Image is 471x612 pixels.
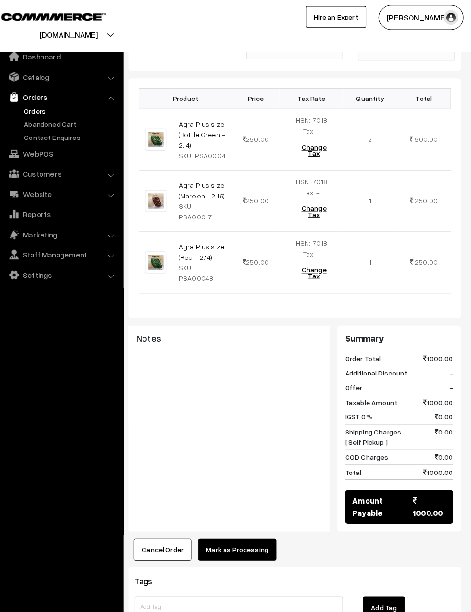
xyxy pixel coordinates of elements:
[348,402,375,413] span: IGST 0%
[348,345,383,355] span: Order Total
[300,114,330,132] span: HSN: 7018 Tax: -
[185,177,230,196] a: Agra Plus size (Maroon - 2.16)
[32,116,128,126] a: Abandoned Cart
[12,66,128,84] a: Catalog
[416,192,439,200] span: 250.00
[185,237,230,256] a: Agra Plus size (Red - 2.14)
[399,86,451,106] th: Total
[153,126,174,147] img: 3.jpg
[348,442,390,452] span: COD Charges
[309,6,369,27] a: Hire an Expert
[12,181,128,198] a: Website
[12,86,128,103] a: Orders
[300,174,330,192] span: HSN: 7018 Tax: -
[12,200,128,218] a: Reports
[143,583,346,603] input: Add Tag
[12,13,115,20] img: COMMMERCE
[295,193,340,220] button: Change Tax
[381,5,464,29] button: [PERSON_NAME]
[436,417,454,437] span: 0.00
[366,583,407,605] button: Add Tag
[15,21,140,46] button: [DOMAIN_NAME]
[248,192,274,200] span: 250.00
[143,563,172,573] span: Tags
[12,141,128,159] a: WebPOS
[142,527,198,548] button: Cancel Order
[414,484,447,507] span: 1000.00
[144,341,326,353] blockquote: -
[295,253,340,280] button: Change Tax
[371,192,374,200] span: 1
[185,117,231,146] a: Agra Plus size (Bottle Green - 2.14)
[12,240,128,257] a: Staff Management
[371,132,375,140] span: 2
[348,417,403,437] span: Shipping Charges [ Self Pickup ]
[32,103,128,114] a: Orders
[371,252,374,260] span: 1
[153,246,174,267] img: 3.jpg
[12,46,128,64] a: Dashboard
[450,374,454,384] span: -
[147,86,238,106] th: Product
[436,442,454,452] span: 0.00
[425,388,454,398] span: 1000.00
[348,359,409,370] span: Additional Discount
[295,133,340,160] button: Change Tax
[12,260,128,277] a: Settings
[416,252,439,260] span: 250.00
[425,456,454,467] span: 1000.00
[348,388,399,398] span: Taxable Amount
[12,161,128,178] a: Customers
[348,456,364,467] span: Total
[348,326,454,336] h3: Summary
[185,147,232,157] div: SKU: PSA0004
[205,527,281,548] button: Mark as Processing
[32,129,128,139] a: Contact Enquires
[284,86,346,106] th: Tax Rate
[436,402,454,413] span: 0.00
[153,186,174,207] img: 7.jpg
[450,359,454,370] span: -
[444,10,459,24] img: user
[416,132,439,140] span: 500.00
[185,257,232,277] div: SKU: PSA00048
[248,252,274,260] span: 250.00
[144,326,326,336] h3: Notes
[248,132,274,140] span: 250.00
[347,86,399,106] th: Quantity
[12,10,98,21] a: COMMMERCE
[185,197,232,217] div: SKU: PSA00017
[238,86,285,106] th: Price
[425,345,454,355] span: 1000.00
[12,220,128,238] a: Marketing
[355,484,414,507] span: Amount Payable
[348,374,365,384] span: Offer
[300,234,330,252] span: HSN: 7018 Tax: -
